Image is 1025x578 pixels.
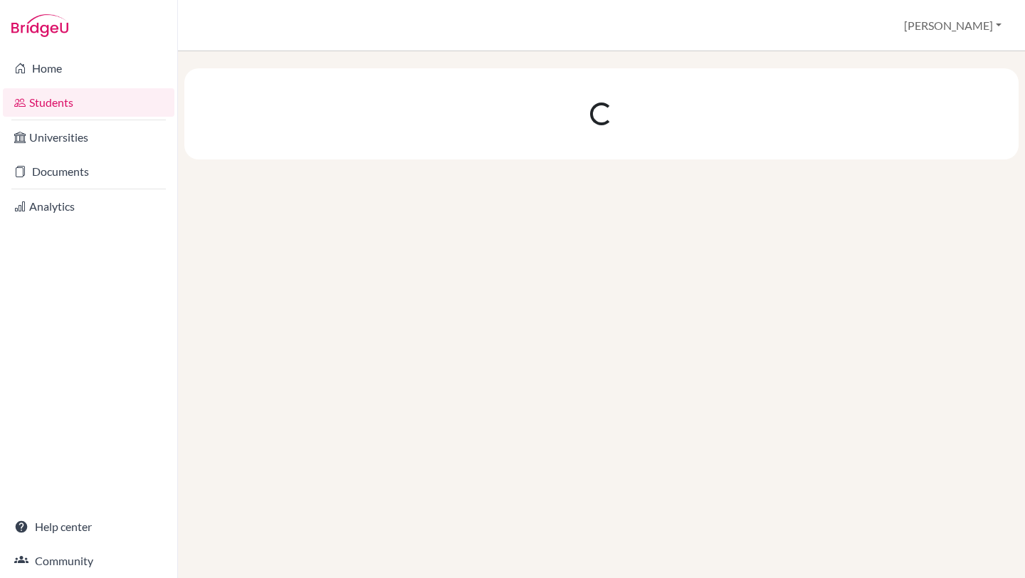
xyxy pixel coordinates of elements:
a: Home [3,54,174,83]
a: Help center [3,513,174,541]
a: Analytics [3,192,174,221]
img: Bridge-U [11,14,68,37]
a: Community [3,547,174,575]
a: Universities [3,123,174,152]
a: Students [3,88,174,117]
button: [PERSON_NAME] [898,12,1008,39]
a: Documents [3,157,174,186]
